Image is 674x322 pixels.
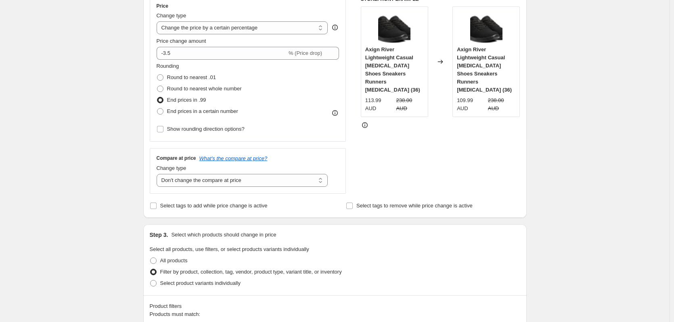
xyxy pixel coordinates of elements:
[167,126,245,132] span: Show rounding direction options?
[289,50,322,56] span: % (Price drop)
[457,46,512,93] span: Axign River Lightweight Casual [MEDICAL_DATA] Shoes Sneakers Runners [MEDICAL_DATA] (36)
[167,74,216,80] span: Round to nearest .01
[160,257,188,263] span: All products
[167,97,206,103] span: End prices in .99
[167,108,238,114] span: End prices in a certain number
[157,155,196,161] h3: Compare at price
[365,96,393,113] div: 113.99 AUD
[157,13,186,19] span: Change type
[150,231,168,239] h2: Step 3.
[150,246,309,252] span: Select all products, use filters, or select products variants individually
[157,165,186,171] span: Change type
[157,47,287,60] input: -15
[356,203,473,209] span: Select tags to remove while price change is active
[157,38,206,44] span: Price change amount
[160,269,342,275] span: Filter by product, collection, tag, vendor, product type, variant title, or inventory
[160,203,268,209] span: Select tags to add while price change is active
[171,231,276,239] p: Select which products should change in price
[378,11,410,43] img: AX00105_c612b154-86fe-4195-b873-5ceb9f6a05cd_80x.png
[396,96,424,113] strike: 238.00 AUD
[157,3,168,9] h3: Price
[331,23,339,31] div: help
[150,311,201,317] span: Products must match:
[470,11,502,43] img: AX00105_c612b154-86fe-4195-b873-5ceb9f6a05cd_80x.png
[365,46,420,93] span: Axign River Lightweight Casual [MEDICAL_DATA] Shoes Sneakers Runners [MEDICAL_DATA] (36)
[157,63,179,69] span: Rounding
[160,280,241,286] span: Select product variants individually
[150,302,520,310] div: Product filters
[199,155,268,161] button: What's the compare at price?
[488,96,516,113] strike: 238.00 AUD
[167,86,242,92] span: Round to nearest whole number
[457,96,485,113] div: 109.99 AUD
